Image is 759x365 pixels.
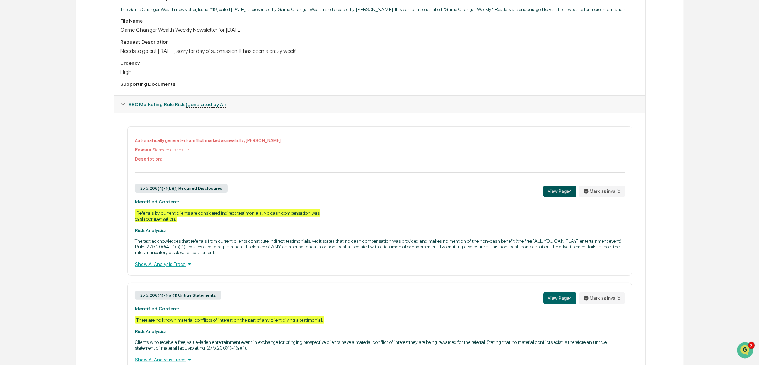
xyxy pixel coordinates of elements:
[579,186,625,197] button: Mark as invalid
[71,158,87,163] span: Pylon
[120,18,639,24] div: File Name
[22,97,58,103] span: [PERSON_NAME]
[7,15,130,26] p: How can we help?
[7,128,13,133] div: 🖐️
[120,26,639,33] div: Game Changer Wealth Weekly Newsletter for [DATE]
[59,127,89,134] span: Attestations
[7,141,13,147] div: 🔎
[135,238,625,255] p: The text acknowledges that referrals from current clients constitute indirect testimonials, yet i...
[7,90,19,102] img: Ed Schembor
[543,186,576,197] button: View Page4
[4,138,48,151] a: 🔎Data Lookup
[32,62,98,68] div: We're available if you need us!
[135,184,228,193] div: 275.206(4)-1(b)(1) Required Disclosures
[120,39,639,45] div: Request Description
[7,79,48,85] div: Past conversations
[186,102,226,108] u: (generated by AI)
[736,341,755,361] iframe: Open customer support
[135,199,179,204] strong: Identified Content:
[4,124,49,137] a: 🖐️Preclearance
[135,316,324,324] div: There are no known material conflicts of interest on the part of any client giving a testimonial.
[7,55,20,68] img: 1746055101610-c473b297-6a78-478c-a979-82029cc54cd1
[135,138,625,143] p: Automatically generated conflict marked as invalid by [PERSON_NAME]
[128,102,226,107] span: SEC Marketing Rule Risk
[59,97,62,103] span: •
[579,292,625,304] button: Mark as invalid
[135,157,162,162] b: Description:
[49,124,92,137] a: 🗄️Attestations
[15,55,28,68] img: 6558925923028_b42adfe598fdc8269267_72.jpg
[135,306,179,311] strong: Identified Content:
[135,209,320,222] div: Referrals by current clients are considered indirect testimonials. No cash compensation was cash ...
[120,60,639,66] div: Urgency
[120,6,639,12] p: The Game Changer Wealth newsletter, Issue #19, dated [DATE], is presented by Game Changer Wealth ...
[135,291,221,300] div: 275.206(4)-1(a)(1) Untrue Statements
[135,339,625,351] p: Clients who receive a free, value-laden entertainment event in exchange for bringing prospective ...
[122,57,130,65] button: Start new chat
[135,356,625,364] div: Show AI Analysis Trace
[52,128,58,133] div: 🗄️
[50,158,87,163] a: Powered byPylon
[120,81,639,87] div: Supporting Documents
[135,227,166,233] strong: Risk Analysis:
[32,55,117,62] div: Start new chat
[14,140,45,148] span: Data Lookup
[14,127,46,134] span: Preclearance
[135,260,625,268] div: Show AI Analysis Trace
[114,96,645,113] div: SEC Marketing Rule Risk (generated by AI)
[135,147,625,152] p: Standard disclosure
[63,97,78,103] span: [DATE]
[135,147,152,152] b: Reason:
[120,69,639,75] div: High
[120,48,639,54] div: Needs to go out [DATE], sorry for day of submission. It has been a crazy week!
[111,78,130,87] button: See all
[543,292,576,304] button: View Page4
[135,329,166,334] strong: Risk Analysis:
[14,98,20,103] img: 1746055101610-c473b297-6a78-478c-a979-82029cc54cd1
